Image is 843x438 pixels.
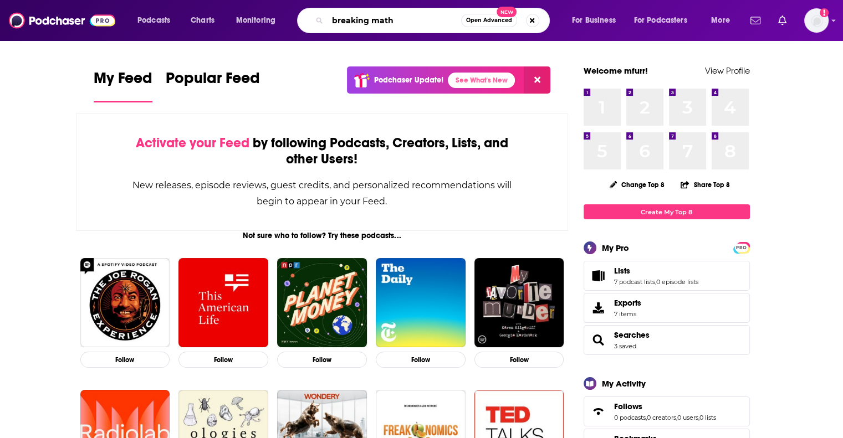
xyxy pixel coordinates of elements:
[735,243,748,251] a: PRO
[698,414,699,421] span: ,
[820,8,829,17] svg: Add a profile image
[705,65,750,76] a: View Profile
[804,8,829,33] button: Show profile menu
[614,298,641,308] span: Exports
[228,12,290,29] button: open menu
[136,135,249,151] span: Activate your Feed
[94,69,152,102] a: My Feed
[735,244,748,252] span: PRO
[614,266,698,276] a: Lists
[587,332,610,348] a: Searches
[646,414,647,421] span: ,
[132,135,513,167] div: by following Podcasts, Creators, Lists, and other Users!
[584,396,750,426] span: Follows
[774,11,791,30] a: Show notifications dropdown
[804,8,829,33] img: User Profile
[614,414,646,421] a: 0 podcasts
[584,293,750,323] a: Exports
[448,73,515,88] a: See What's New
[676,414,677,421] span: ,
[602,378,646,389] div: My Activity
[277,258,367,348] img: Planet Money
[178,352,268,368] button: Follow
[603,178,672,192] button: Change Top 8
[466,18,512,23] span: Open Advanced
[614,401,716,411] a: Follows
[614,401,642,411] span: Follows
[80,258,170,348] img: The Joe Rogan Experience
[376,352,466,368] button: Follow
[277,352,367,368] button: Follow
[614,342,636,350] a: 3 saved
[703,12,744,29] button: open menu
[677,414,698,421] a: 0 users
[647,414,676,421] a: 0 creators
[94,69,152,94] span: My Feed
[614,278,655,286] a: 7 podcast lists
[804,8,829,33] span: Logged in as mfurr
[614,330,650,340] a: Searches
[680,174,730,195] button: Share Top 8
[584,325,750,355] span: Searches
[746,11,765,30] a: Show notifications dropdown
[9,10,115,31] img: Podchaser - Follow, Share and Rate Podcasts
[614,310,641,318] span: 7 items
[602,243,629,253] div: My Pro
[132,177,513,209] div: New releases, episode reviews, guest credits, and personalized recommendations will begin to appe...
[497,7,517,17] span: New
[587,404,610,419] a: Follows
[191,13,214,28] span: Charts
[461,14,517,27] button: Open AdvancedNew
[374,75,443,85] p: Podchaser Update!
[166,69,260,102] a: Popular Feed
[564,12,630,29] button: open menu
[178,258,268,348] img: This American Life
[614,266,630,276] span: Lists
[584,261,750,291] span: Lists
[474,352,564,368] button: Follow
[634,13,687,28] span: For Podcasters
[655,278,656,286] span: ,
[587,300,610,316] span: Exports
[328,12,461,29] input: Search podcasts, credits, & more...
[76,231,569,240] div: Not sure who to follow? Try these podcasts...
[711,13,730,28] span: More
[183,12,221,29] a: Charts
[584,65,648,76] a: Welcome mfurr!
[130,12,185,29] button: open menu
[656,278,698,286] a: 0 episode lists
[587,268,610,284] a: Lists
[308,8,560,33] div: Search podcasts, credits, & more...
[699,414,716,421] a: 0 lists
[584,204,750,219] a: Create My Top 8
[80,352,170,368] button: Follow
[166,69,260,94] span: Popular Feed
[376,258,466,348] img: The Daily
[474,258,564,348] img: My Favorite Murder with Karen Kilgariff and Georgia Hardstark
[572,13,616,28] span: For Business
[137,13,170,28] span: Podcasts
[627,12,703,29] button: open menu
[236,13,275,28] span: Monitoring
